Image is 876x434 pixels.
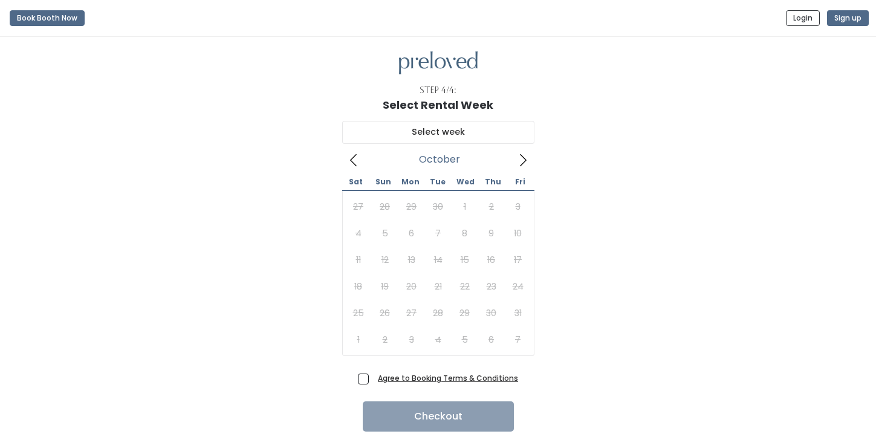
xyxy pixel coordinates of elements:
span: Sat [342,178,369,186]
button: Login [786,10,820,26]
span: Sun [369,178,397,186]
button: Checkout [363,401,514,432]
input: Select week [342,121,534,144]
button: Book Booth Now [10,10,85,26]
span: October [419,157,460,162]
div: Step 4/4: [420,84,456,97]
span: Thu [479,178,507,186]
button: Sign up [827,10,869,26]
a: Agree to Booking Terms & Conditions [378,373,518,383]
span: Fri [507,178,534,186]
span: Mon [397,178,424,186]
span: Tue [424,178,452,186]
img: preloved logo [399,51,478,75]
h1: Select Rental Week [383,99,493,111]
a: Book Booth Now [10,5,85,31]
span: Wed [452,178,479,186]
